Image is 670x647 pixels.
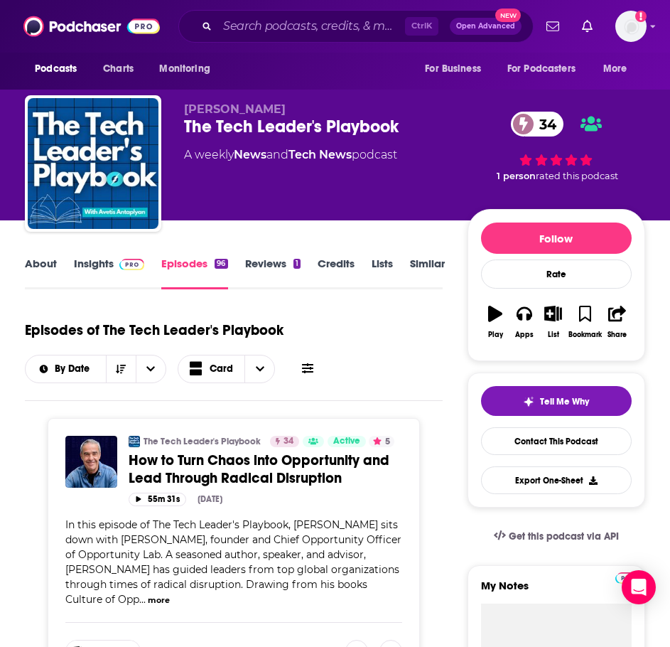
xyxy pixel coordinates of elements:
span: rated this podcast [536,171,618,181]
label: My Notes [481,579,632,604]
span: Active [333,434,360,449]
a: The Tech Leader's Playbook [144,436,261,447]
button: more [148,594,170,606]
h2: Choose List sort [25,355,166,383]
button: 5 [369,436,394,447]
a: 34 [270,436,299,447]
button: open menu [415,55,499,82]
span: 34 [525,112,563,137]
a: Lists [372,257,393,289]
button: Apps [510,296,539,348]
img: The Tech Leader's Playbook [129,436,140,447]
span: 34 [283,434,293,449]
span: ... [139,593,146,606]
button: open menu [498,55,596,82]
a: Show notifications dropdown [576,14,598,38]
img: Podchaser Pro [615,572,640,584]
span: For Podcasters [507,59,576,79]
img: How to Turn Chaos into Opportunity and Lead Through Radical Disruption [65,436,117,488]
button: 55m 31s [129,493,186,506]
span: Get this podcast via API [509,530,619,542]
div: Search podcasts, credits, & more... [178,10,534,43]
button: open menu [26,364,106,374]
span: For Business [425,59,481,79]
button: open menu [149,55,228,82]
div: Share [607,331,627,339]
span: and [266,148,288,161]
input: Search podcasts, credits, & more... [217,15,405,38]
div: 96 [215,259,227,269]
span: By Date [55,364,94,374]
button: open menu [25,55,95,82]
div: Rate [481,260,632,289]
div: Bookmark [568,331,602,339]
button: tell me why sparkleTell Me Why [481,386,632,416]
button: open menu [593,55,645,82]
span: Logged in as Ashley_Beenen [615,11,647,42]
button: Show profile menu [615,11,647,42]
a: Contact This Podcast [481,427,632,455]
div: [DATE] [198,494,222,504]
button: List [539,296,568,348]
a: Show notifications dropdown [541,14,565,38]
div: 1 [293,259,301,269]
div: 34 1 personrated this podcast [468,102,645,191]
a: Similar [410,257,445,289]
a: Active [328,436,366,447]
button: Share [603,296,632,348]
span: Charts [103,59,134,79]
span: Card [210,364,233,374]
img: Podchaser - Follow, Share and Rate Podcasts [23,13,160,40]
span: New [495,9,521,22]
div: Open Intercom Messenger [622,570,656,604]
a: Credits [318,257,355,289]
a: Tech News [288,148,352,161]
div: Play [488,331,503,339]
span: Podcasts [35,59,77,79]
span: Monitoring [159,59,210,79]
svg: Add a profile image [635,11,647,22]
img: Podchaser Pro [119,259,144,270]
a: How to Turn Chaos into Opportunity and Lead Through Radical Disruption [129,451,402,487]
div: List [548,331,559,339]
a: About [25,257,57,289]
span: How to Turn Chaos into Opportunity and Lead Through Radical Disruption [129,451,389,487]
button: Bookmark [568,296,603,348]
a: Pro website [615,570,640,584]
button: Sort Direction [106,355,136,383]
h1: Episodes of The Tech Leader's Playbook [25,321,283,339]
a: Get this podcast via API [482,519,630,554]
span: Open Advanced [456,23,515,30]
span: [PERSON_NAME] [184,102,286,116]
img: tell me why sparkle [523,396,534,407]
div: A weekly podcast [184,146,397,164]
span: More [603,59,627,79]
a: Charts [94,55,142,82]
span: Tell Me Why [540,396,589,407]
a: Episodes96 [161,257,227,289]
a: News [234,148,266,161]
img: User Profile [615,11,647,42]
div: Apps [515,331,534,339]
a: Reviews1 [245,257,301,289]
span: 1 person [497,171,536,181]
span: Ctrl K [405,17,438,36]
button: Open AdvancedNew [450,18,522,35]
a: 34 [511,112,563,137]
img: The Tech Leader's Playbook [28,98,158,229]
button: Follow [481,223,632,254]
button: Play [481,296,510,348]
button: Export One-Sheet [481,466,632,494]
span: In this episode of The Tech Leader's Playbook, [PERSON_NAME] sits down with [PERSON_NAME], founde... [65,518,401,606]
button: open menu [136,355,166,383]
a: InsightsPodchaser Pro [74,257,144,289]
button: Choose View [178,355,276,383]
